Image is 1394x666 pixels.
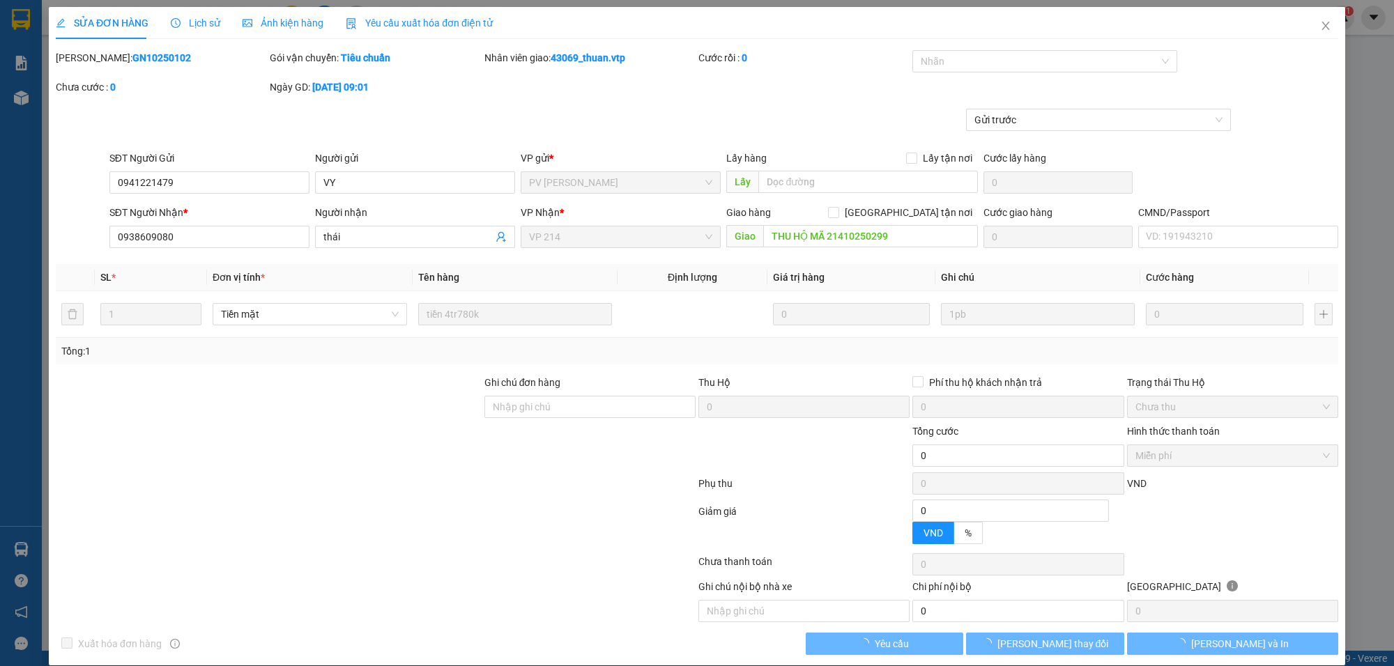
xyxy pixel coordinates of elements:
span: Tên hàng [418,272,459,283]
div: Chưa thanh toán [697,554,911,578]
div: Chưa cước : [56,79,267,95]
span: close [1320,20,1331,31]
span: Đơn vị tính [213,272,265,283]
div: Người nhận [315,205,515,220]
label: Hình thức thanh toán [1127,426,1220,437]
input: Dọc đường [763,225,978,247]
span: VND [1127,478,1147,489]
span: info-circle [170,639,180,649]
button: Close [1306,7,1345,46]
span: [GEOGRAPHIC_DATA] tận nơi [839,205,978,220]
b: [DATE] 09:01 [312,82,369,93]
b: 0 [742,52,747,63]
div: Phụ thu [697,476,911,500]
button: plus [1315,303,1333,325]
span: Lấy [726,171,758,193]
div: Nhân viên giao: [484,50,696,65]
span: Chưa thu [1135,396,1330,417]
span: picture [243,18,252,28]
div: SĐT Người Nhận [109,205,309,220]
span: loading [982,638,997,648]
span: Ảnh kiện hàng [243,17,323,29]
b: 43069_thuan.vtp [551,52,625,63]
span: VP 214 [529,226,712,247]
span: Lịch sử [171,17,220,29]
div: Tổng: 1 [61,343,538,359]
span: Gửi trước [974,109,1223,130]
span: VND [924,527,943,539]
span: Miễn phí [1135,445,1330,466]
span: Lấy tận nơi [917,150,978,166]
span: Phí thu hộ khách nhận trả [924,375,1048,390]
span: edit [56,18,66,28]
div: CMND/Passport [1138,205,1338,220]
button: [PERSON_NAME] và In [1127,633,1338,655]
button: delete [61,303,84,325]
div: Cước rồi : [698,50,910,65]
span: Giá trị hàng [773,272,825,283]
input: 0 [773,303,930,325]
span: PV Gia Nghĩa [529,172,712,193]
div: Giảm giá [697,504,911,550]
b: GN10250102 [132,52,191,63]
span: SỬA ĐƠN HÀNG [56,17,148,29]
span: [PERSON_NAME] thay đổi [997,636,1109,651]
span: [PERSON_NAME] và In [1191,636,1289,651]
th: Ghi chú [935,264,1141,291]
div: VP gửi [521,150,721,166]
span: clock-circle [171,18,181,28]
input: Ghi chú đơn hàng [484,396,696,418]
img: icon [346,18,357,29]
span: Xuất hóa đơn hàng [72,636,167,651]
b: Tiêu chuẩn [341,52,390,63]
label: Ghi chú đơn hàng [484,377,561,388]
span: Yêu cầu [875,636,909,651]
label: Cước lấy hàng [983,153,1046,164]
span: VP Nhận [521,207,560,218]
div: Người gửi [315,150,515,166]
input: 0 [1146,303,1303,325]
input: Dọc đường [758,171,978,193]
input: Ghi Chú [941,303,1135,325]
div: SĐT Người Gửi [109,150,309,166]
div: Chi phí nội bộ [912,579,1124,600]
span: Giao hàng [726,207,771,218]
input: Nhập ghi chú [698,600,910,622]
input: Cước lấy hàng [983,171,1132,194]
div: [GEOGRAPHIC_DATA] [1127,579,1338,600]
span: Tổng cước [912,426,958,437]
span: Lấy hàng [726,153,767,164]
b: 0 [110,82,116,93]
span: Tiền mặt [221,304,399,325]
button: Yêu cầu [806,633,964,655]
div: Gói vận chuyển: [270,50,481,65]
span: % [965,527,972,539]
div: Ghi chú nội bộ nhà xe [698,579,910,600]
span: SL [100,272,112,283]
div: Ngày GD: [270,79,481,95]
span: user-add [496,231,507,242]
span: info-circle [1227,580,1238,591]
input: Cước giao hàng [983,226,1132,248]
label: Cước giao hàng [983,207,1052,218]
div: Trạng thái Thu Hộ [1127,375,1338,390]
span: loading [1176,638,1191,648]
span: Giao [726,225,763,247]
span: Định lượng [668,272,717,283]
span: Cước hàng [1146,272,1194,283]
input: VD: Bàn, Ghế [418,303,613,325]
span: Thu Hộ [698,377,730,388]
span: Yêu cầu xuất hóa đơn điện tử [346,17,493,29]
span: loading [859,638,875,648]
div: [PERSON_NAME]: [56,50,267,65]
button: [PERSON_NAME] thay đổi [966,633,1124,655]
